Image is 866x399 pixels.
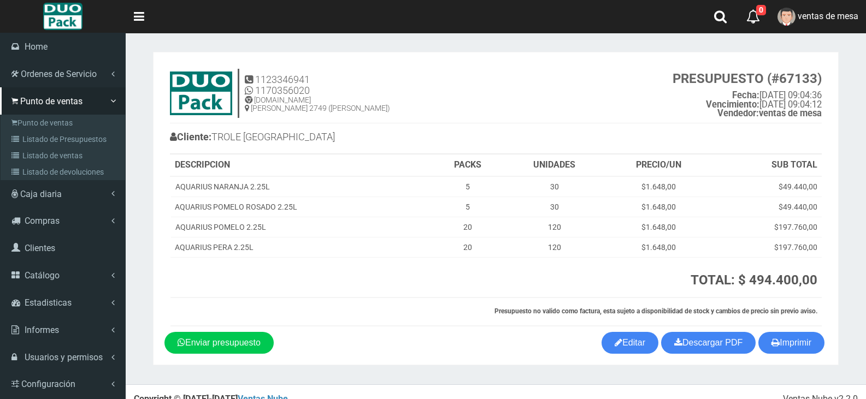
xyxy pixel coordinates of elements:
strong: Fecha: [732,90,759,100]
td: AQUARIUS POMELO ROSADO 2.25L [170,197,432,217]
strong: Presupuesto no valido como factura, esta sujeto a disponibilidad de stock y cambios de precio sin... [494,307,817,315]
span: Catálogo [25,270,60,281]
img: User Image [777,8,796,26]
span: 0 [756,5,766,15]
img: 9k= [170,72,232,115]
b: Cliente: [170,131,211,142]
img: Logo grande [43,3,82,30]
b: ventas de mesa [717,108,822,118]
td: 20 [432,237,504,258]
a: Descargar PDF [661,332,756,354]
td: $1.648,00 [605,237,712,258]
th: UNIDADES [504,154,605,176]
span: Usuarios y permisos [25,352,103,362]
strong: PRESUPUESTO (#67133) [673,71,822,86]
a: Enviar presupuesto [164,332,274,354]
button: Imprimir [758,332,824,354]
td: AQUARIUS NARANJA 2.25L [170,176,432,197]
span: Clientes [25,243,55,253]
span: Caja diaria [20,189,62,199]
strong: TOTAL: $ 494.400,00 [691,272,817,288]
span: Home [25,41,48,52]
td: $1.648,00 [605,217,712,237]
td: $49.440,00 [713,197,822,217]
span: Estadisticas [25,297,72,308]
a: Listado de ventas [3,147,125,164]
td: 120 [504,217,605,237]
td: $1.648,00 [605,176,712,197]
td: 30 [504,197,605,217]
td: $197.760,00 [713,217,822,237]
small: [DATE] 09:04:36 [DATE] 09:04:12 [673,72,822,118]
td: 20 [432,217,504,237]
span: Informes [25,325,59,335]
h5: [DOMAIN_NAME] [PERSON_NAME] 2749 ([PERSON_NAME]) [245,96,390,113]
td: 120 [504,237,605,258]
th: SUB TOTAL [713,154,822,176]
a: Editar [602,332,658,354]
strong: Vendedor: [717,108,759,118]
span: Ordenes de Servicio [21,69,97,79]
a: Listado de devoluciones [3,164,125,180]
h4: 1123346941 1170356020 [245,74,390,96]
td: 30 [504,176,605,197]
td: $1.648,00 [605,197,712,217]
td: 5 [432,197,504,217]
a: Listado de Presupuestos [3,131,125,147]
td: $197.760,00 [713,237,822,258]
td: AQUARIUS PERA 2.25L [170,237,432,258]
td: AQUARIUS POMELO 2.25L [170,217,432,237]
h4: TROLE [GEOGRAPHIC_DATA] [170,129,496,148]
td: $49.440,00 [713,176,822,197]
span: Configuración [21,379,75,389]
th: DESCRIPCION [170,154,432,176]
span: ventas de mesa [798,11,858,21]
a: Punto de ventas [3,115,125,131]
td: 5 [432,176,504,197]
span: Compras [25,216,60,226]
th: PRECIO/UN [605,154,712,176]
span: Punto de ventas [20,96,83,106]
th: PACKS [432,154,504,176]
strong: Vencimiento: [706,99,759,110]
span: Enviar presupuesto [185,338,261,347]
